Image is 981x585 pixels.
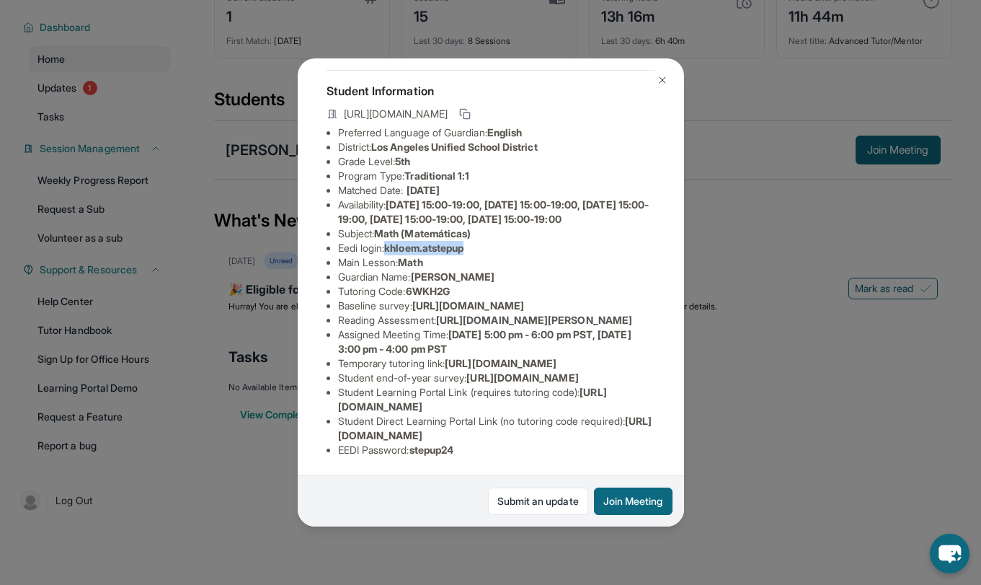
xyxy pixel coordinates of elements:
li: Student end-of-year survey : [338,371,655,385]
li: Reading Assessment : [338,313,655,327]
span: [DATE] 15:00-19:00, [DATE] 15:00-19:00, [DATE] 15:00-19:00, [DATE] 15:00-19:00, [DATE] 15:00-19:00 [338,198,649,225]
li: Grade Level: [338,154,655,169]
li: Availability: [338,198,655,226]
span: Traditional 1:1 [404,170,469,182]
li: Preferred Language of Guardian: [338,126,655,140]
span: Math (Matemáticas) [374,227,471,239]
span: Los Angeles Unified School District [371,141,537,153]
li: Main Lesson : [338,255,655,270]
button: chat-button [930,534,969,573]
li: Matched Date: [338,183,655,198]
span: 6WKH2G [406,285,450,297]
li: District: [338,140,655,154]
span: [PERSON_NAME] [411,270,495,283]
span: Math [398,256,422,268]
span: [URL][DOMAIN_NAME] [445,357,556,369]
span: 5th [395,155,410,167]
span: [URL][DOMAIN_NAME] [466,371,578,384]
span: [URL][DOMAIN_NAME] [344,107,448,121]
button: Join Meeting [594,488,673,515]
li: Program Type: [338,169,655,183]
img: Close Icon [657,74,668,86]
li: Guardian Name : [338,270,655,284]
span: [DATE] [407,184,440,196]
a: Submit an update [488,488,588,515]
span: khloem.atstepup [384,242,463,254]
span: [URL][DOMAIN_NAME] [412,299,524,312]
li: EEDI Password : [338,443,655,457]
li: Tutoring Code : [338,284,655,299]
span: [DATE] 5:00 pm - 6:00 pm PST, [DATE] 3:00 pm - 4:00 pm PST [338,328,631,355]
span: English [487,126,523,138]
h4: Student Information [327,82,655,100]
span: [URL][DOMAIN_NAME][PERSON_NAME] [436,314,632,326]
li: Student Direct Learning Portal Link (no tutoring code required) : [338,414,655,443]
li: Baseline survey : [338,299,655,313]
li: Eedi login : [338,241,655,255]
button: Copy link [456,105,474,123]
li: Temporary tutoring link : [338,356,655,371]
li: Subject : [338,226,655,241]
li: Assigned Meeting Time : [338,327,655,356]
span: stepup24 [409,444,454,456]
li: Student Learning Portal Link (requires tutoring code) : [338,385,655,414]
